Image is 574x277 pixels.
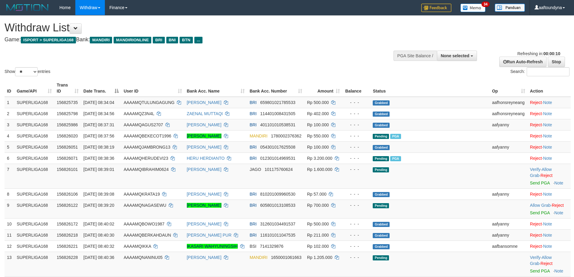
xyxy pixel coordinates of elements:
span: [DATE] 08:34:04 [83,100,114,105]
div: - - - [345,111,368,117]
a: Note [543,122,552,127]
td: SUPERLIGA168 [14,97,54,108]
span: Pending [373,156,389,161]
td: SUPERLIGA168 [14,241,54,252]
span: Pending [373,255,389,260]
span: Rp 100.000 [307,122,329,127]
span: [DATE] 08:40:36 [83,255,114,260]
a: Reject [541,261,553,266]
td: · · [528,252,571,276]
a: Send PGA [530,210,550,215]
span: BRI [249,233,256,238]
a: Run Auto-Refresh [499,57,547,67]
th: Amount: activate to sort column ascending [305,80,342,97]
a: Reject [530,122,542,127]
td: SUPERLIGA168 [14,130,54,141]
a: Note [543,111,552,116]
a: [PERSON_NAME] [187,222,221,226]
span: Rp 57.000 [307,192,327,197]
td: SUPERLIGA168 [14,218,54,229]
a: Note [543,192,552,197]
a: Allow Grab [530,203,550,208]
span: AAAAMQBERKAHDAUN [124,233,171,238]
span: AAAAMQJAMBRONG13 [124,145,170,150]
td: aafyanny [490,188,528,200]
td: 7 [5,164,14,188]
span: BTN [180,37,193,43]
span: Copy 7141329876 to clipboard [260,244,284,249]
a: Reject [530,156,542,161]
span: Rp 500.000 [307,222,329,226]
a: Note [543,145,552,150]
span: BNI [166,37,178,43]
div: - - - [345,243,368,249]
span: Rp 500.000 [307,100,329,105]
span: Grabbed [373,192,390,197]
span: Pending [373,167,389,172]
th: User ID: activate to sort column ascending [121,80,184,97]
td: · [528,97,571,108]
td: SUPERLIGA168 [14,141,54,153]
span: Refreshing in: [517,51,560,56]
td: aafyanny [490,119,528,130]
a: Reject [530,222,542,226]
a: Reject [552,203,564,208]
td: 12 [5,241,14,252]
td: · [528,241,571,252]
td: 2 [5,108,14,119]
span: None selected [441,53,469,58]
span: Rp 550.000 [307,134,329,138]
th: Trans ID: activate to sort column ascending [54,80,81,97]
span: 156826071 [57,156,78,161]
th: Bank Acc. Name: activate to sort column ascending [184,80,247,97]
span: [DATE] 08:40:30 [83,233,114,238]
span: [DATE] 08:39:01 [83,167,114,172]
td: aafbansomne [490,241,528,252]
a: Reject [530,111,542,116]
td: · [528,119,571,130]
div: - - - [345,155,368,161]
span: 156825986 [57,122,78,127]
span: 156826020 [57,134,78,138]
span: 156826101 [57,167,78,172]
td: SUPERLIGA168 [14,108,54,119]
span: BRI [249,111,256,116]
a: Stop [548,57,565,67]
span: Copy 012301014969531 to clipboard [260,156,295,161]
span: Marked by aafchoeunmanni [390,134,401,139]
div: - - - [345,166,368,172]
span: 156825735 [57,100,78,105]
span: AAAAMQBOWO1987 [124,222,164,226]
td: · [528,229,571,241]
span: MANDIRI [249,255,267,260]
td: SUPERLIGA168 [14,229,54,241]
span: BRI [153,37,165,43]
td: SUPERLIGA168 [14,164,54,188]
div: - - - [345,122,368,128]
span: Rp 700.000 [307,203,329,208]
th: Bank Acc. Number: activate to sort column ascending [247,80,304,97]
label: Show entries [5,67,50,76]
img: Button%20Memo.svg [460,4,486,12]
span: BRI [249,203,256,208]
span: · [530,255,552,266]
span: AAAAMQNANINU05 [124,255,162,260]
span: ISPORT > SUPERLIGA168 [21,37,76,43]
span: AAAAMQNAGASEWU [124,203,166,208]
input: Search: [527,67,569,76]
span: Rp 1.600.000 [307,167,332,172]
span: BRI [249,192,256,197]
a: Send PGA [530,181,550,185]
span: AAAAMQIBRAHIM0624 [124,167,168,172]
span: [DATE] 08:39:20 [83,203,114,208]
span: Grabbed [373,233,390,238]
td: 10 [5,218,14,229]
span: BRI [249,100,256,105]
a: [PERSON_NAME] [187,145,221,150]
a: Send PGA [530,269,550,273]
a: Reject [530,100,542,105]
td: 8 [5,188,14,200]
span: Grabbed [373,244,390,249]
span: 156825798 [57,111,78,116]
a: [PERSON_NAME] [187,134,221,138]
